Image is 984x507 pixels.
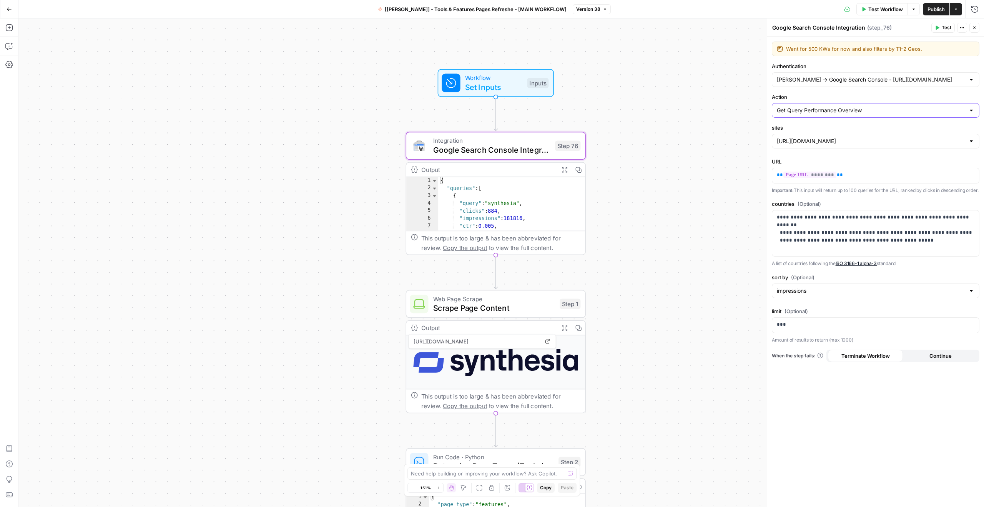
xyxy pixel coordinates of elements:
[777,107,965,114] input: Get Query Performance Overview
[903,350,978,362] button: Continue
[929,352,952,360] span: Continue
[433,460,554,472] span: Determine Page Type - (Tools / Features)
[841,352,890,360] span: Terminate Workflow
[406,185,438,192] div: 2
[406,494,429,501] div: 1
[772,336,979,344] p: Amount of results to return (max 1000)
[433,144,550,155] span: Google Search Console Integration
[433,136,550,145] span: Integration
[561,484,573,491] span: Paste
[772,260,979,267] p: A list of countries following the standard
[777,287,965,295] input: impressions
[412,335,541,349] span: [URL][DOMAIN_NAME]
[931,23,955,33] button: Test
[856,3,908,15] button: Test Workflow
[406,215,438,223] div: 6
[537,483,555,493] button: Copy
[867,24,892,32] span: ( step_76 )
[406,132,586,255] div: IntegrationGoogle Search Console IntegrationStep 76Output{ "queries":[ { "query":"synthesia", "cl...
[406,192,438,200] div: 3
[558,457,580,467] div: Step 2
[420,485,431,491] span: 151%
[786,45,974,53] textarea: Went for 500 KWs for now and also filters by T1-2 Geos.
[772,200,979,208] label: countries
[406,222,438,230] div: 7
[465,73,523,82] span: Workflow
[836,260,877,266] a: ISO 3166-1 alpha-3
[798,200,821,208] span: (Optional)
[868,5,903,13] span: Test Workflow
[772,24,865,32] textarea: Google Search Console Integration
[772,93,979,101] label: Action
[433,294,555,303] span: Web Page Scrape
[494,255,497,289] g: Edge from step_76 to step_1
[772,187,794,193] strong: Important:
[431,192,438,200] span: Toggle code folding, rows 3 through 9
[413,140,425,151] img: google-search-console.svg
[406,230,438,238] div: 8
[923,3,949,15] button: Publish
[785,307,808,315] span: (Optional)
[772,352,823,359] a: When the step fails:
[540,484,552,491] span: Copy
[772,124,979,132] label: sites
[527,78,549,88] div: Inputs
[772,62,979,70] label: Authentication
[494,413,497,447] g: Edge from step_1 to step_2
[942,24,951,31] span: Test
[494,97,497,131] g: Edge from start to step_76
[422,494,429,501] span: Toggle code folding, rows 1 through 4
[777,137,965,145] input: https://www.synthesia.io/
[573,4,611,14] button: Version 38
[421,233,580,252] div: This output is too large & has been abbreviated for review. to view the full content.
[465,81,523,93] span: Set Inputs
[385,5,567,13] span: [[PERSON_NAME]] - Tools & Features Pages Refreshe - [MAIN WORKFLOW]
[406,290,586,413] div: Web Page ScrapeScrape Page ContentStep 1Output**** **** ****This output is too large & has been a...
[576,6,600,13] span: Version 38
[791,274,814,281] span: (Optional)
[443,402,487,409] span: Copy the output
[431,177,438,185] span: Toggle code folding, rows 1 through 1159
[443,244,487,251] span: Copy the output
[421,165,554,174] div: Output
[560,299,580,309] div: Step 1
[421,323,554,332] div: Output
[406,69,586,97] div: WorkflowSet InputsInputs
[373,3,571,15] button: [[PERSON_NAME]] - Tools & Features Pages Refreshe - [MAIN WORKFLOW]
[433,452,554,461] span: Run Code · Python
[772,187,979,194] p: This input will return up to 100 queries for the URL, ranked by clicks in descending order.
[431,185,438,192] span: Toggle code folding, rows 2 through 1158
[558,483,577,493] button: Paste
[406,177,438,185] div: 1
[433,302,555,314] span: Scrape Page Content
[406,200,438,208] div: 4
[406,207,438,215] div: 5
[772,274,979,281] label: sort by
[927,5,945,13] span: Publish
[777,76,965,83] input: Borys -> Google Search Console - https://www.synthesia.io/
[555,140,580,151] div: Step 76
[421,392,580,410] div: This output is too large & has been abbreviated for review. to view the full content.
[772,307,979,315] label: limit
[772,158,979,165] label: URL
